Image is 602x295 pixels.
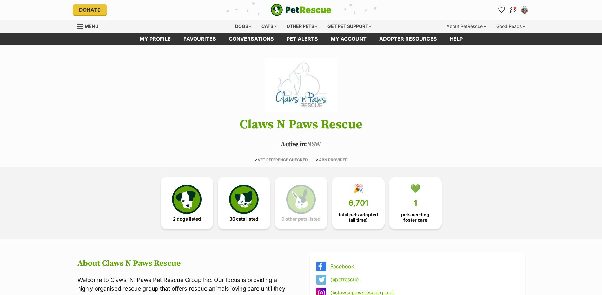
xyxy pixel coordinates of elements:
[255,157,308,162] span: VET REFERENCE CHECKED
[271,4,332,16] a: PetRescue
[442,20,491,33] div: About PetRescue
[394,212,436,222] span: pets needing foster care
[492,20,530,33] div: Good Reads
[332,177,385,229] a: 🎉 6,701 total pets adopted (all time)
[286,185,315,214] img: bunny-icon-b786713a4a21a2fe6d13e954f4cb29d131f1b31f8a74b52ca2c6d2999bc34bbe.svg
[275,177,327,229] a: 0 other pets listed
[510,7,516,13] img: chat-41dd97257d64d25036548639549fe6c8038ab92f7586957e7f3b1b290dea8141.svg
[282,20,322,33] div: Other pets
[257,20,281,33] div: Cats
[330,264,516,269] a: Facebook
[324,33,373,45] a: My account
[222,33,280,45] a: conversations
[265,58,337,112] img: Claws N Paws Rescue
[508,5,518,15] a: Conversations
[271,4,332,16] img: logo-e224e6f780fb5917bec1dbf3a21bbac754714ae5b6737aabdf751b685950b380.svg
[330,277,516,282] a: @petrescue
[77,20,103,31] a: Menu
[133,33,177,45] a: My profile
[414,199,417,208] span: 1
[173,216,201,222] span: 2 dogs listed
[323,20,376,33] div: Get pet support
[373,33,443,45] a: Adopter resources
[337,212,379,222] span: total pets adopted (all time)
[281,141,307,148] span: Active in:
[443,33,469,45] a: Help
[177,33,222,45] a: Favourites
[348,199,368,208] span: 6,701
[85,24,98,29] span: Menu
[497,5,507,15] a: Favourites
[281,216,321,222] span: 0 other pets listed
[172,185,201,214] img: petrescue-icon-eee76f85a60ef55c4a1927667547b313a7c0e82042636edf73dce9c88f694885.svg
[229,216,258,222] span: 36 cats listed
[218,177,270,229] a: 36 cats listed
[231,20,256,33] div: Dogs
[229,185,258,214] img: cat-icon-068c71abf8fe30c970a85cd354bc8e23425d12f6e8612795f06af48be43a487a.svg
[316,157,348,162] span: ABN PROVIDED
[77,259,292,268] h2: About Claws N Paws Rescue
[280,33,324,45] a: Pet alerts
[519,5,530,15] button: My account
[389,177,442,229] a: 💚 1 pets needing foster care
[497,5,530,15] ul: Account quick links
[316,157,319,162] icon: ✔
[410,184,420,193] div: 💚
[353,184,363,193] div: 🎉
[521,7,528,13] img: Lisa Higson profile pic
[68,140,534,149] p: NSW
[161,177,213,229] a: 2 dogs listed
[68,118,534,132] h1: Claws N Paws Rescue
[255,157,258,162] icon: ✔
[73,4,107,15] a: Donate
